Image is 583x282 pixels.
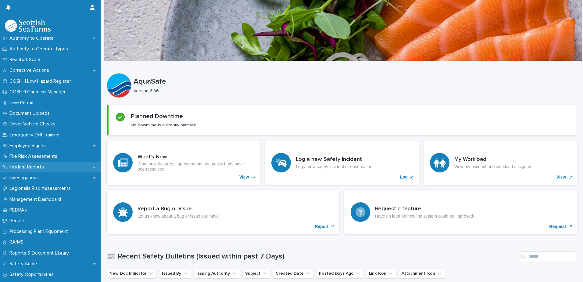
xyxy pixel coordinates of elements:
[107,269,157,278] button: New Doc Indicator
[7,272,59,277] p: Safety Opportunities
[556,175,566,180] p: View
[7,186,76,191] p: Legionella Risk Assessments
[454,164,531,169] p: View my account and workload assigned
[7,175,44,181] p: Investigations
[519,251,577,261] input: Search
[7,35,59,41] p: Authority to Operate
[7,164,49,170] p: Incident Reports
[7,218,29,224] p: People
[375,206,475,212] h3: Request a feature
[7,229,73,234] p: Processing Plant Equipment
[138,214,219,219] p: Let us know about a bug or issue you have
[138,161,254,172] p: What new features, improvements and pesky bugs have been resolved
[7,78,76,84] p: COSHH Low Hazard Register
[7,100,39,106] p: Dive Permit
[7,239,28,245] p: RA/MS
[315,224,328,229] p: Report
[424,140,577,185] a: View
[265,140,418,185] a: Log
[366,269,396,278] button: Link Icon
[138,206,219,212] h3: Report a Bug or issue
[7,57,45,63] p: Beaufort Scale
[400,175,408,180] p: Log
[134,89,572,94] p: Version 6.06
[7,207,32,213] p: PEDRAs
[549,224,566,229] p: Request
[159,269,191,278] button: Issued By
[7,121,60,127] p: Driver Vehicle Checks
[107,140,260,185] a: View
[7,197,66,202] p: Management Dashboard
[316,269,364,278] button: Posted Days Ago
[344,190,577,234] a: Request
[138,154,254,161] h3: What's New
[7,46,73,52] p: Authority to Operate Types
[454,156,531,163] h3: My Workload
[7,154,62,159] p: Fire Risk Assessments
[239,175,249,180] p: View
[134,77,574,86] p: AquaSafe
[7,110,55,116] p: Document Uploads
[107,252,517,261] h1: 📰 Recent Safety Bulletins (Issued within past 7 Days)
[296,164,372,169] p: Log a new safety incident or observation
[7,67,54,73] p: Corrective Actions
[7,261,43,267] p: Safety Audits
[273,269,314,278] button: Created Date
[296,156,372,163] h3: Log a new Safety Incident
[5,20,51,32] img: bPIBxiqnSb2ggTQWdOVV
[194,269,240,278] button: Issuing Authority
[7,89,70,95] p: COSHH Chemical Manager
[242,269,270,278] button: Subject
[7,132,64,138] p: Emergency Drill Training
[375,214,475,219] p: Have an idea on how the system could be improved?
[7,143,51,149] p: Employee Sign-In
[131,113,183,120] h2: Planned Downtime
[7,250,74,256] p: Reports & Document Library
[399,269,445,278] button: Attachment Icon
[107,190,339,234] a: Report
[131,122,196,128] p: No downtime is currently planned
